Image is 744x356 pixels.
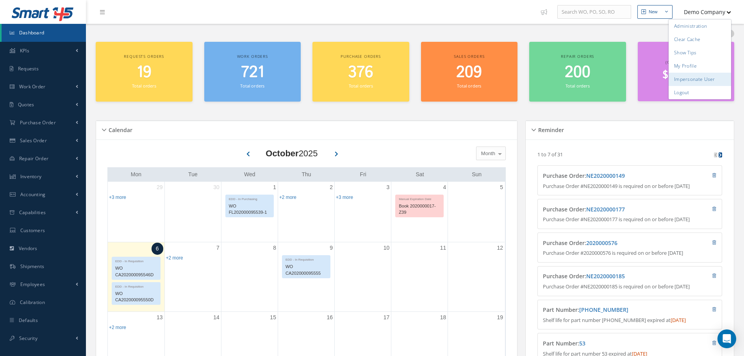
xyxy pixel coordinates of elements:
h4: Purchase Order [543,173,671,179]
a: Sunday [470,170,483,179]
span: Calibration [20,299,45,306]
a: Requests orders 19 Total orders [96,42,193,102]
td: October 6, 2025 [108,242,164,312]
span: Requests [18,65,39,72]
span: : [578,340,585,347]
a: October 5, 2025 [498,182,505,193]
small: Total orders [132,83,156,89]
a: 2020000576 [586,239,617,247]
div: 2025 [266,147,318,160]
h5: Calendar [106,124,132,134]
td: October 1, 2025 [221,182,278,242]
a: Thursday [300,170,312,179]
h4: Part Number [543,307,671,313]
h5: Reminder [536,124,564,134]
span: Customers [20,227,45,234]
td: October 8, 2025 [221,242,278,312]
button: Demo Company [676,4,731,20]
a: NE2020000185 [586,272,625,280]
span: Work Order [19,83,46,90]
a: October 8, 2025 [271,242,278,254]
a: Purchase orders 376 Total orders [312,42,409,102]
a: October 6, 2025 [152,243,163,255]
a: Impersonate User [669,73,731,86]
a: October 13, 2025 [155,312,164,323]
a: October 16, 2025 [325,312,334,323]
button: New [637,5,673,19]
a: October 10, 2025 [382,242,391,254]
h4: Purchase Order [543,240,671,247]
a: October 14, 2025 [212,312,221,323]
small: Total orders [566,83,590,89]
a: Show Tips [669,46,731,59]
a: October 18, 2025 [439,312,448,323]
small: Total orders [457,83,481,89]
a: October 1, 2025 [271,182,278,193]
td: October 3, 2025 [335,182,391,242]
a: Show 3 more events [109,195,126,200]
a: October 15, 2025 [268,312,278,323]
span: Requests orders [124,54,164,59]
div: EDD - In Requisition [282,256,330,262]
a: October 7, 2025 [215,242,221,254]
a: Show 2 more events [109,325,126,330]
a: October 9, 2025 [328,242,334,254]
div: New [649,9,658,15]
td: October 11, 2025 [391,242,448,312]
span: Accounting [20,191,46,198]
span: [DATE] [671,317,686,324]
span: (Current Month) [665,59,707,65]
a: Show 2 more events [166,255,183,261]
span: Quotes [18,101,34,108]
a: Repair orders 200 Total orders [529,42,626,102]
p: Purchase Order #2020000576 is required on or before [DATE] [543,249,717,257]
span: : [585,239,617,247]
div: Manual Expiration Date [396,195,443,202]
span: Work orders [237,54,268,59]
a: Invoiced (Current Month) $2,499.00 Invoices Total: 6 [638,42,735,101]
h4: Purchase Order [543,206,671,213]
a: October 17, 2025 [382,312,391,323]
td: October 5, 2025 [448,182,505,242]
span: Purchase orders [341,54,381,59]
span: Shipments [20,263,45,270]
p: Purchase Order #NE2020000185 is required on or before [DATE] [543,283,717,291]
td: October 9, 2025 [278,242,334,312]
a: October 12, 2025 [495,242,505,254]
span: Employees [20,281,45,288]
td: October 10, 2025 [335,242,391,312]
td: October 7, 2025 [164,242,221,312]
a: Friday [359,170,368,179]
a: Logout [669,86,731,99]
p: Purchase Order #NE2020000149 is required on or before [DATE] [543,182,717,190]
span: 209 [456,61,482,84]
span: Dashboard [19,29,45,36]
a: [PHONE_NUMBER] [579,306,628,313]
a: October 4, 2025 [442,182,448,193]
p: Purchase Order #NE2020000177 is required on or before [DATE] [543,216,717,224]
a: Tuesday [187,170,199,179]
span: 721 [241,61,264,84]
span: Sales Order [20,137,47,144]
span: Vendors [19,245,37,252]
div: Book 2020000017-Z39 [396,202,443,217]
a: My Profile [669,59,731,73]
span: Inventory [20,173,42,180]
span: : [585,172,625,179]
p: Shelf life for part number [PHONE_NUMBER] expired at [543,317,717,324]
span: 376 [348,61,373,84]
a: October 2, 2025 [328,182,334,193]
a: October 11, 2025 [439,242,448,254]
a: September 29, 2025 [155,182,164,193]
td: October 2, 2025 [278,182,334,242]
h4: Purchase Order [543,273,671,280]
a: Show 3 more events [336,195,353,200]
a: NE2020000177 [586,206,625,213]
div: WO CA202000095555 [282,262,330,278]
small: Total orders [349,83,373,89]
a: Administration [669,20,731,33]
span: Repair Order [19,155,49,162]
span: Purchase Order [20,119,56,126]
span: 19 [137,61,152,84]
span: : [578,306,628,313]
